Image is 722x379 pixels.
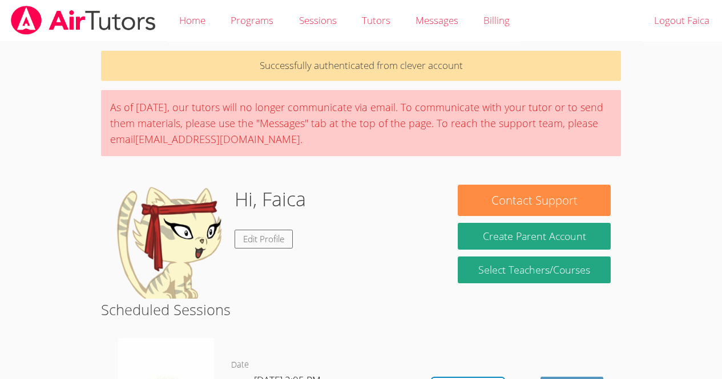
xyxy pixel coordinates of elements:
p: Successfully authenticated from clever account [101,51,621,81]
img: airtutors_banner-c4298cdbf04f3fff15de1276eac7730deb9818008684d7c2e4769d2f7ddbe033.png [10,6,157,35]
img: default.png [111,185,225,299]
dt: Date [231,358,249,372]
div: As of [DATE], our tutors will no longer communicate via email. To communicate with your tutor or ... [101,90,621,156]
button: Create Parent Account [458,223,610,250]
h1: Hi, Faica [235,185,306,214]
button: Contact Support [458,185,610,216]
span: Messages [416,14,458,27]
a: Select Teachers/Courses [458,256,610,283]
h2: Scheduled Sessions [101,299,621,320]
a: Edit Profile [235,230,293,248]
